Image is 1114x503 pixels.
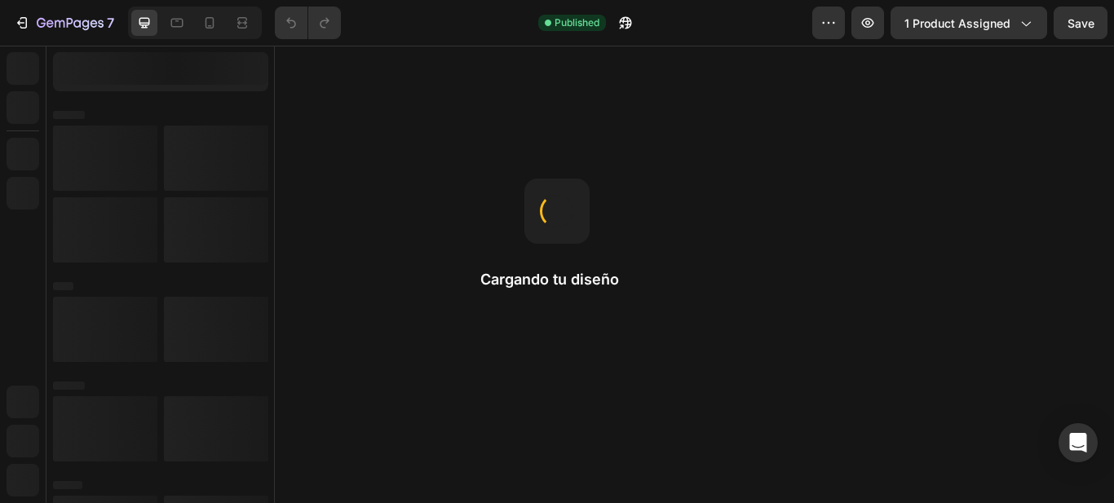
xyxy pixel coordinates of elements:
font: Cargando tu diseño [480,271,619,288]
span: Published [555,15,599,30]
button: 1 product assigned [891,7,1047,39]
button: Save [1054,7,1107,39]
span: Save [1068,16,1094,30]
span: 1 product assigned [904,15,1010,32]
div: Open Intercom Messenger [1059,423,1098,462]
p: 7 [107,13,114,33]
button: 7 [7,7,122,39]
div: Undo/Redo [275,7,341,39]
